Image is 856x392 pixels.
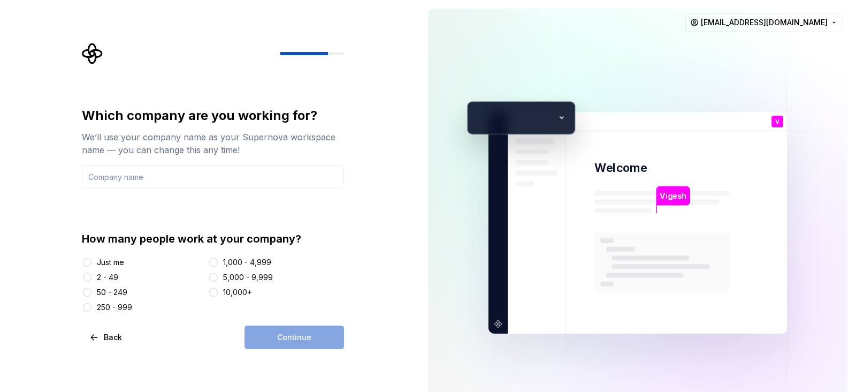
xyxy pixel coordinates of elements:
div: 5,000 - 9,999 [223,272,273,283]
div: 50 - 249 [97,287,127,298]
p: Welcome [594,160,647,176]
div: 250 - 999 [97,302,132,313]
div: Which company are you working for? [82,107,344,124]
div: 2 - 49 [97,272,118,283]
p: Vigesh [660,190,686,202]
div: We’ll use your company name as your Supernova workspace name — you can change this any time! [82,131,344,156]
span: [EMAIL_ADDRESS][DOMAIN_NAME] [701,17,828,28]
p: V [775,119,779,125]
svg: Supernova Logo [82,43,103,64]
span: Back [104,332,122,343]
div: How many people work at your company? [82,231,344,246]
button: Back [82,326,131,349]
div: Just me [97,257,124,268]
input: Company name [82,165,344,189]
div: 1,000 - 4,999 [223,257,271,268]
div: 10,000+ [223,287,252,298]
button: [EMAIL_ADDRESS][DOMAIN_NAME] [685,13,843,32]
